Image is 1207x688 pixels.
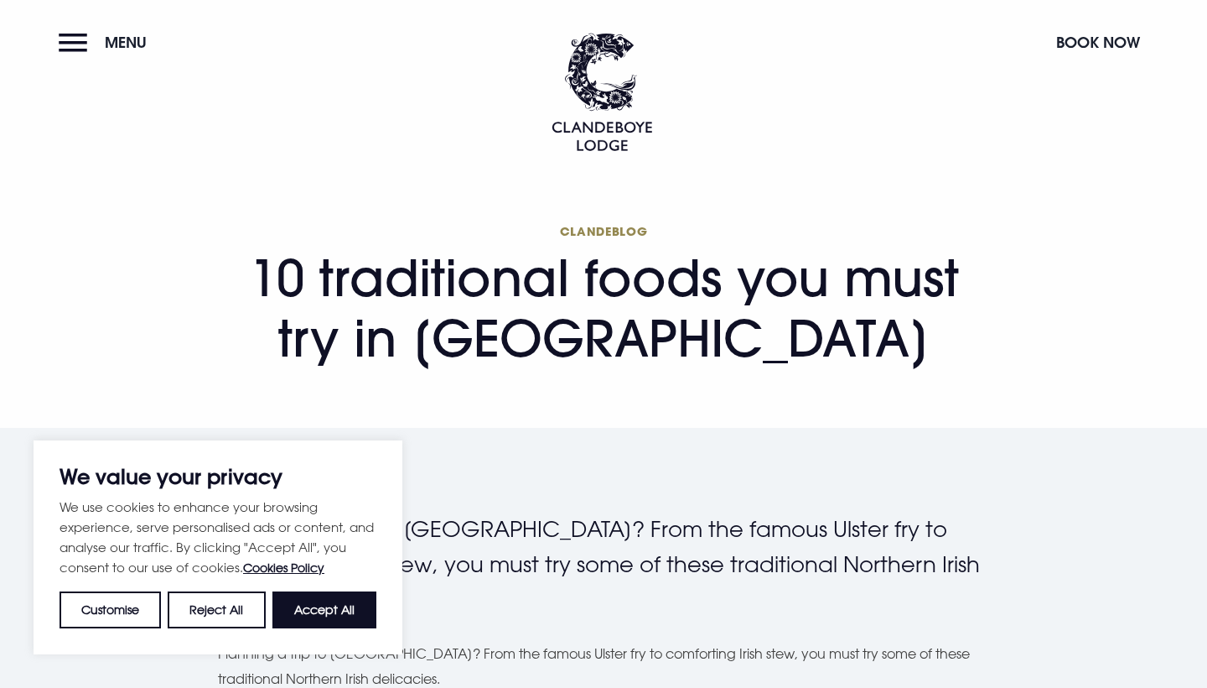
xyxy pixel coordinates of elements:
button: Menu [59,24,155,60]
button: Book Now [1048,24,1148,60]
h1: 10 traditional foods you must try in [GEOGRAPHIC_DATA] [218,223,989,368]
p: We value your privacy [60,466,376,487]
p: We use cookies to enhance your browsing experience, serve personalised ads or content, and analys... [60,497,376,578]
button: Reject All [168,592,265,628]
img: Clandeboye Lodge [552,33,652,151]
button: Accept All [272,592,376,628]
button: Customise [60,592,161,628]
div: We value your privacy [34,440,402,654]
span: Menu [105,33,147,52]
a: Cookies Policy [243,560,324,575]
span: Clandeblog [218,223,989,239]
p: Planning a trip to [GEOGRAPHIC_DATA]? From the famous Ulster fry to comforting Irish stew, you mu... [218,512,989,617]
